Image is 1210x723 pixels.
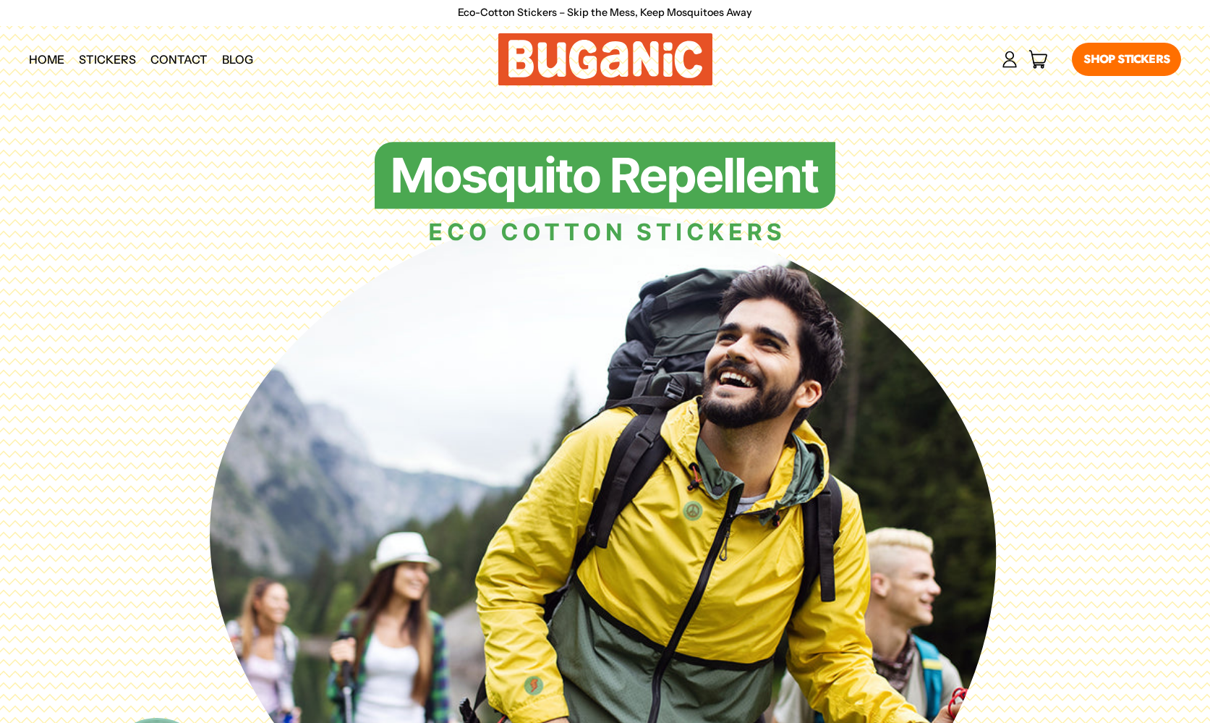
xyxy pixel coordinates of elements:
[375,142,835,243] img: Buganic
[1072,43,1181,76] a: Shop Stickers
[72,41,143,77] a: Stickers
[498,33,712,85] a: Buganic Buganic
[22,41,72,77] a: Home
[143,41,215,77] a: Contact
[215,41,260,77] a: Blog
